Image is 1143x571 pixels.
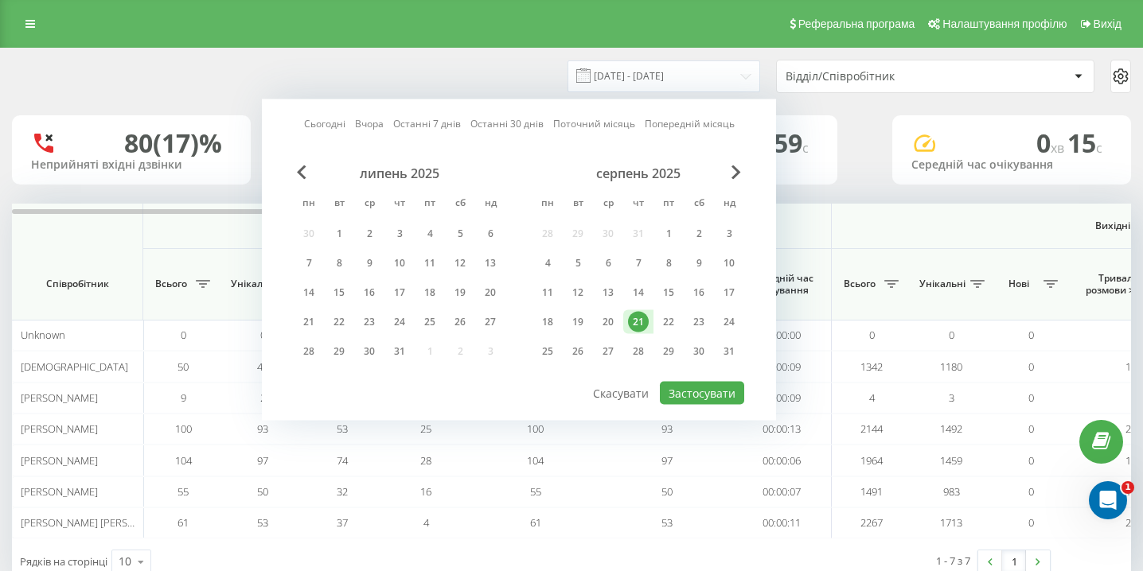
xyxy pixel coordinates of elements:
span: 0 [869,328,875,342]
span: 2267 [860,515,883,530]
div: 10 [389,253,410,274]
div: Неприйняті вхідні дзвінки [31,158,232,172]
div: 5 [568,253,588,274]
span: 1 [1122,481,1134,494]
div: 22 [329,312,349,332]
abbr: субота [448,192,472,216]
a: Сьогодні [304,116,345,131]
div: 7 [628,253,649,274]
span: 1459 [940,453,962,468]
abbr: понеділок [297,192,321,216]
span: 100 [527,421,544,436]
div: серпень 2025 [532,165,744,181]
td: 00:00:11 [732,507,832,538]
span: Унікальні [231,278,277,290]
abbr: субота [687,192,711,216]
div: нд 10 серп 2025 р. [714,251,744,275]
div: 80 (17)% [124,128,222,158]
td: 00:00:06 [732,445,832,476]
div: 1 - 7 з 7 [936,553,970,569]
span: 0 [1028,390,1034,405]
span: 0 [1028,328,1034,342]
span: 104 [527,453,544,468]
div: пн 21 лип 2025 р. [294,310,324,334]
div: пт 4 лип 2025 р. [415,222,445,246]
span: 28 [420,453,431,468]
abbr: понеділок [536,192,560,216]
abbr: середа [596,192,620,216]
div: пт 18 лип 2025 р. [415,281,445,305]
abbr: неділя [717,192,741,216]
div: ср 23 лип 2025 р. [354,310,384,334]
span: 104 [175,453,192,468]
span: Співробітник [25,278,129,290]
div: 23 [689,312,709,332]
div: 14 [628,282,649,303]
div: чт 3 лип 2025 р. [384,222,415,246]
span: 37 [337,515,348,530]
div: 30 [359,341,380,362]
div: 26 [568,341,588,362]
div: чт 14 серп 2025 р. [623,281,653,305]
div: 20 [480,282,501,303]
span: 50 [177,359,189,374]
div: 23 [359,312,380,332]
div: вт 29 лип 2025 р. [324,340,354,363]
div: вт 1 лип 2025 р. [324,222,354,246]
div: пн 7 лип 2025 р. [294,251,324,275]
div: 19 [568,312,588,332]
span: 16 [420,484,431,499]
div: вт 26 серп 2025 р. [563,340,593,363]
span: 53 [257,515,268,530]
span: 97 [257,453,268,468]
div: ср 2 лип 2025 р. [354,222,384,246]
span: 983 [943,484,960,499]
div: сб 12 лип 2025 р. [445,251,475,275]
span: Реферальна програма [798,17,915,30]
div: сб 30 серп 2025 р. [684,340,714,363]
span: 25 [420,421,431,436]
span: Всього [151,278,191,290]
span: [PERSON_NAME] [21,484,98,499]
td: 00:00:09 [732,351,832,382]
div: 20 [598,312,618,332]
div: 14 [298,282,319,303]
span: Next Month [731,165,741,180]
a: Вчора [355,116,384,131]
div: ср 13 серп 2025 р. [593,281,623,305]
div: 16 [689,282,709,303]
span: [PERSON_NAME] [21,390,98,405]
div: 25 [537,341,558,362]
td: 00:00:09 [732,383,832,414]
iframe: Intercom live chat [1089,481,1127,519]
div: 9 [689,253,709,274]
div: липень 2025 [294,165,505,181]
div: 29 [329,341,349,362]
span: Рядків на сторінці [20,554,107,569]
a: Останні 7 днів [393,116,461,131]
div: 6 [480,223,501,244]
div: ср 6 серп 2025 р. [593,251,623,275]
span: 55 [177,484,189,499]
span: 1342 [860,359,883,374]
div: вт 8 лип 2025 р. [324,251,354,275]
div: нд 3 серп 2025 р. [714,222,744,246]
div: вт 15 лип 2025 р. [324,281,354,305]
div: пн 18 серп 2025 р. [532,310,563,334]
div: 10 [119,554,131,569]
div: 15 [658,282,679,303]
div: 31 [389,341,410,362]
span: Налаштування профілю [942,17,1067,30]
div: сб 5 лип 2025 р. [445,222,475,246]
td: 00:00:00 [732,320,832,351]
div: ср 9 лип 2025 р. [354,251,384,275]
span: 0 [949,328,954,342]
span: 61 [530,515,541,530]
div: пт 8 серп 2025 р. [653,251,684,275]
span: 0 [181,328,186,342]
div: 11 [419,253,440,274]
div: нд 13 лип 2025 р. [475,251,505,275]
abbr: четвер [388,192,412,216]
div: нд 6 лип 2025 р. [475,222,505,246]
div: вт 5 серп 2025 р. [563,251,593,275]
